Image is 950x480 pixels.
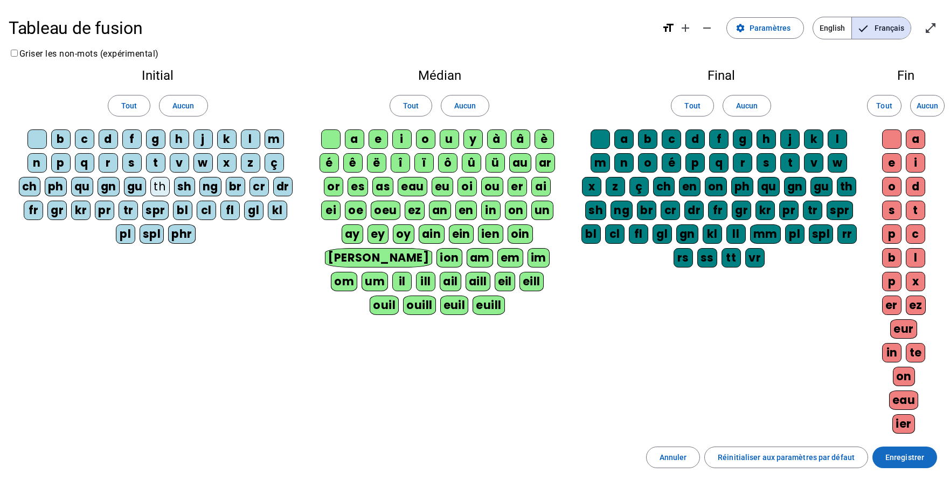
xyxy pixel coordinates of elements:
div: er [508,177,527,196]
mat-icon: format_size [662,22,675,35]
div: eur [890,319,917,339]
div: ll [726,224,746,244]
div: pr [95,201,114,220]
div: pr [779,201,799,220]
div: x [906,272,925,291]
div: ein [449,224,474,244]
button: Aucun [723,95,771,116]
div: b [882,248,902,268]
div: in [481,201,501,220]
div: z [241,153,260,173]
div: ou [481,177,503,196]
div: fr [24,201,43,220]
div: bl [581,224,601,244]
div: a [614,129,634,149]
div: ç [629,177,649,196]
div: à [487,129,507,149]
div: br [226,177,245,196]
div: g [146,129,165,149]
div: pl [785,224,805,244]
span: Tout [403,99,419,112]
div: î [391,153,410,173]
div: kl [268,201,287,220]
div: oin [508,224,533,244]
div: on [893,367,915,386]
div: o [638,153,657,173]
div: th [837,177,856,196]
div: om [331,272,357,291]
div: cl [605,224,625,244]
div: kr [71,201,91,220]
div: a [345,129,364,149]
div: ouill [403,296,435,315]
div: um [362,272,388,291]
div: v [170,153,189,173]
div: oe [345,201,366,220]
div: gr [732,201,751,220]
div: o [882,177,902,196]
div: t [146,153,165,173]
div: u [440,129,459,149]
div: û [462,153,481,173]
div: d [685,129,705,149]
div: vr [745,248,765,268]
div: in [882,343,902,362]
div: ë [367,153,386,173]
div: ô [438,153,457,173]
div: ez [906,296,926,315]
div: q [75,153,94,173]
div: dr [684,201,704,220]
div: im [528,248,550,268]
h2: Initial [17,69,298,82]
div: é [662,153,681,173]
div: k [804,129,823,149]
div: gl [653,224,672,244]
div: euill [473,296,504,315]
div: ay [342,224,363,244]
div: gr [47,201,67,220]
div: p [685,153,705,173]
div: g [733,129,752,149]
div: tr [119,201,138,220]
div: en [455,201,477,220]
mat-button-toggle-group: Language selection [813,17,911,39]
mat-icon: open_in_full [924,22,937,35]
span: Tout [684,99,700,112]
div: kl [703,224,722,244]
button: Aucun [910,95,945,116]
div: cr [661,201,680,220]
div: aill [466,272,490,291]
div: c [662,129,681,149]
button: Aucun [159,95,207,116]
div: dr [273,177,293,196]
button: Tout [867,95,902,116]
div: sh [585,201,606,220]
div: bl [173,201,192,220]
div: ph [45,177,67,196]
div: oeu [371,201,400,220]
button: Annuler [646,447,701,468]
div: kr [755,201,775,220]
div: ill [416,272,435,291]
div: oy [393,224,414,244]
div: ss [697,248,717,268]
div: eil [495,272,516,291]
div: ail [440,272,461,291]
div: eu [432,177,453,196]
span: Enregistrer [885,451,924,464]
div: ouil [370,296,399,315]
div: ch [19,177,40,196]
span: Aucun [172,99,194,112]
div: phr [168,224,196,244]
button: Entrer en plein écran [920,17,941,39]
div: c [906,224,925,244]
div: c [75,129,94,149]
div: w [193,153,213,173]
div: an [429,201,451,220]
div: n [27,153,47,173]
div: x [217,153,237,173]
div: gu [124,177,146,196]
div: un [531,201,553,220]
div: tr [803,201,822,220]
div: br [637,201,656,220]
